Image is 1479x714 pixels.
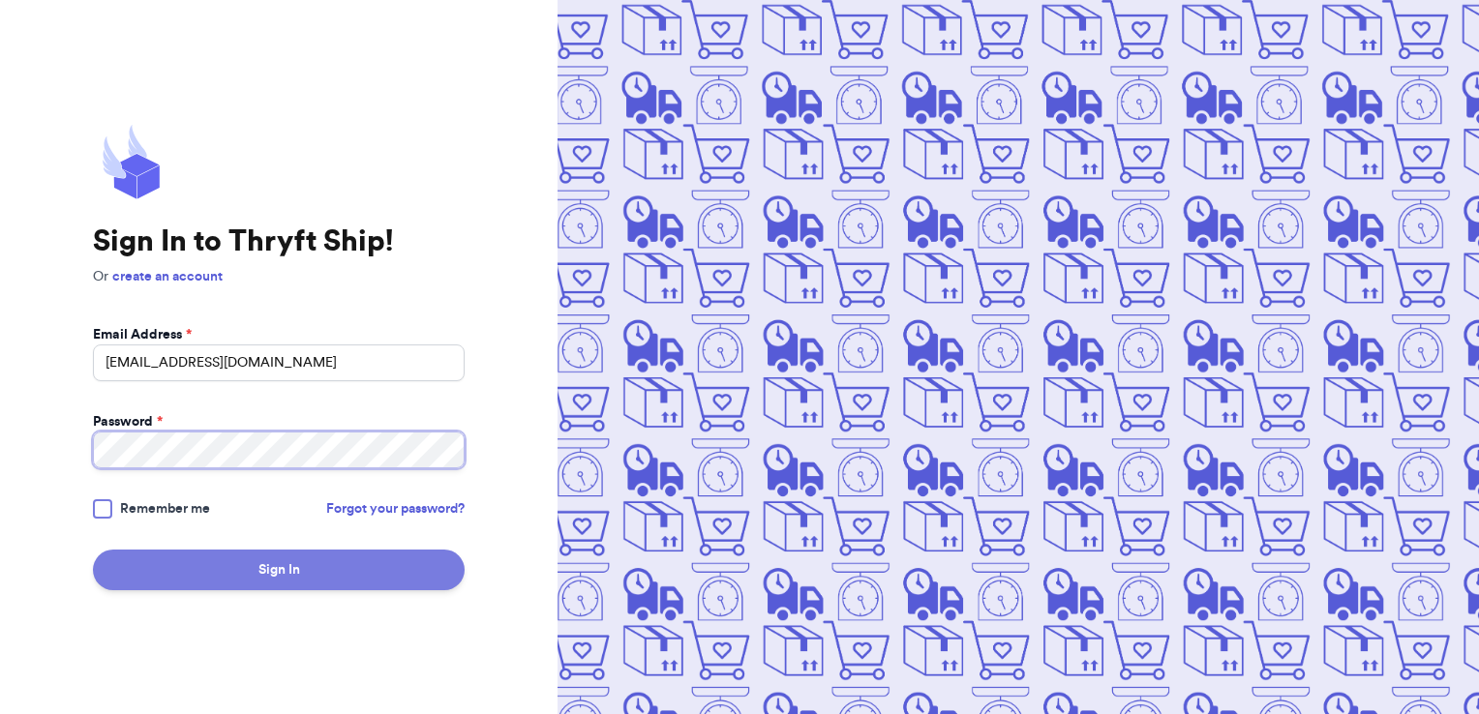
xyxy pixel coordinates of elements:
[93,267,465,286] p: Or
[93,550,465,590] button: Sign In
[326,499,465,519] a: Forgot your password?
[93,412,163,431] label: Password
[93,224,465,259] h1: Sign In to Thryft Ship!
[93,325,192,344] label: Email Address
[120,499,210,519] span: Remember me
[112,270,223,283] a: create an account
